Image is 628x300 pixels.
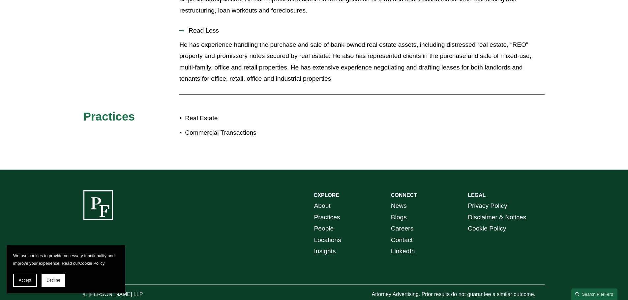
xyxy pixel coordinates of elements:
[13,252,119,267] p: We use cookies to provide necessary functionality and improve your experience. Read our .
[468,192,486,198] strong: LEGAL
[391,223,413,234] a: Careers
[468,223,506,234] a: Cookie Policy
[314,223,334,234] a: People
[83,110,135,123] span: Practices
[314,234,341,246] a: Locations
[391,212,407,223] a: Blogs
[314,200,331,212] a: About
[391,200,407,212] a: News
[13,274,37,287] button: Accept
[79,261,105,266] a: Cookie Policy
[185,127,314,139] p: Commercial Transactions
[391,234,413,246] a: Contact
[314,192,339,198] strong: EXPLORE
[314,212,340,223] a: Practices
[42,274,65,287] button: Decline
[179,22,545,39] button: Read Less
[46,278,60,283] span: Decline
[391,246,415,257] a: LinkedIn
[314,246,336,257] a: Insights
[468,212,526,223] a: Disclaimer & Notices
[372,290,545,299] p: Attorney Advertising. Prior results do not guarantee a similar outcome.
[7,245,125,293] section: Cookie banner
[468,200,507,212] a: Privacy Policy
[571,288,617,300] a: Search this site
[19,278,31,283] span: Accept
[179,39,545,85] p: He has experience handling the purchase and sale of bank-owned real estate assets, including dist...
[179,39,545,90] div: Read Less
[185,113,314,124] p: Real Estate
[83,290,180,299] p: © [PERSON_NAME] LLP
[391,192,417,198] strong: CONNECT
[184,27,545,34] span: Read Less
